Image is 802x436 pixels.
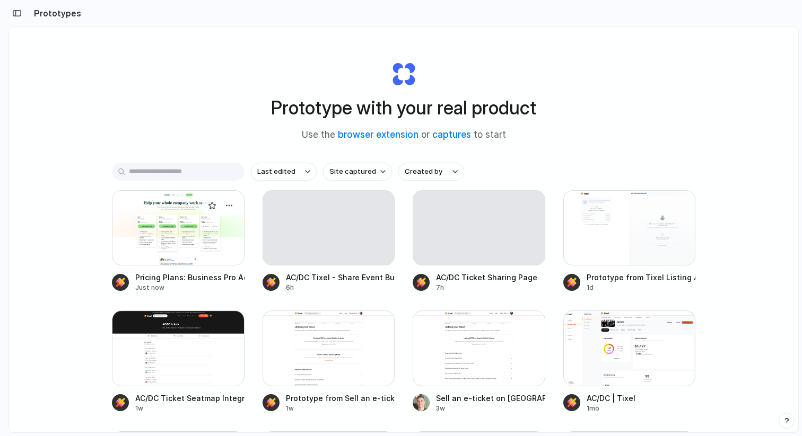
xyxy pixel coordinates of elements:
[263,190,395,292] a: AC/DC Tixel - Share Event Button6h
[286,272,395,283] div: AC/DC Tixel - Share Event Button
[587,272,696,283] div: Prototype from Tixel Listing Assistant
[251,163,317,181] button: Last edited
[398,163,464,181] button: Created by
[432,129,471,140] a: captures
[329,166,376,177] span: Site captured
[436,393,545,404] div: Sell an e-ticket on [GEOGRAPHIC_DATA] | [GEOGRAPHIC_DATA]
[30,7,81,20] h2: Prototypes
[338,129,419,140] a: browser extension
[112,190,245,292] a: Pricing Plans: Business Pro AdditionPricing Plans: Business Pro AdditionJust now
[405,166,442,177] span: Created by
[587,404,635,413] div: 1mo
[257,166,295,177] span: Last edited
[135,404,245,413] div: 1w
[413,310,545,413] a: Sell an e-ticket on Tixel | TixelSell an e-ticket on [GEOGRAPHIC_DATA] | [GEOGRAPHIC_DATA]3w
[286,404,395,413] div: 1w
[135,393,245,404] div: AC/DC Ticket Seatmap Integration
[302,128,506,142] span: Use the or to start
[286,393,395,404] div: Prototype from Sell an e-ticket on [GEOGRAPHIC_DATA] | [GEOGRAPHIC_DATA]
[135,272,245,283] div: Pricing Plans: Business Pro Addition
[587,393,635,404] div: AC/DC | Tixel
[436,404,545,413] div: 3w
[563,190,696,292] a: Prototype from Tixel Listing AssistantPrototype from Tixel Listing Assistant1d
[263,310,395,413] a: Prototype from Sell an e-ticket on Tixel | TixelPrototype from Sell an e-ticket on [GEOGRAPHIC_DA...
[413,190,545,292] a: AC/DC Ticket Sharing Page7h
[563,310,696,413] a: AC/DC | TixelAC/DC | Tixel1mo
[436,283,537,292] div: 7h
[286,283,395,292] div: 6h
[587,283,696,292] div: 1d
[135,283,245,292] div: Just now
[323,163,392,181] button: Site captured
[436,272,537,283] div: AC/DC Ticket Sharing Page
[112,310,245,413] a: AC/DC Ticket Seatmap IntegrationAC/DC Ticket Seatmap Integration1w
[271,94,536,122] h1: Prototype with your real product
